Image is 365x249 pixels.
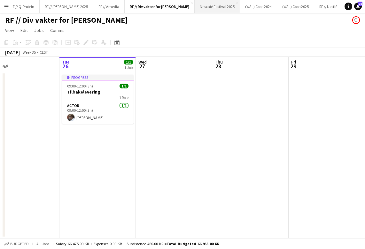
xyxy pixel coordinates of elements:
span: 28 [358,2,362,6]
a: Edit [18,26,30,34]
div: In progress [62,75,134,80]
a: Comms [48,26,67,34]
span: 09:00-12:00 (3h) [67,84,93,88]
span: 27 [137,63,147,70]
span: Thu [215,59,223,65]
span: 1/1 [124,60,133,64]
a: Jobs [32,26,46,34]
span: Jobs [34,27,44,33]
app-user-avatar: Fredrikke Moland Flesner [352,16,360,24]
span: All jobs [35,241,50,246]
button: RF // Div vakter for [PERSON_NAME] [125,0,195,13]
button: RF // Amedia [93,0,125,13]
span: Week 35 [21,50,37,55]
span: Total Budgeted 66 955.00 KR [167,241,219,246]
span: 29 [290,63,296,70]
h3: Tilbakelevering [62,89,134,95]
div: 1 Job [124,65,133,70]
span: Edit [20,27,28,33]
div: Salary 66 475.00 KR + Expenses 0.00 KR + Subsistence 480.00 KR = [56,241,219,246]
span: Tue [62,59,70,65]
span: 1 Role [119,95,128,100]
span: Comms [50,27,65,33]
button: Nescafé Festival 2025 [195,0,240,13]
div: CEST [40,50,48,55]
button: (WAL) Coop 2025 [277,0,314,13]
app-job-card: In progress09:00-12:00 (3h)1/1Tilbakelevering1 RoleActor1/109:00-12:00 (3h)[PERSON_NAME] [62,75,134,124]
span: 26 [61,63,70,70]
button: RF // Nestlé [314,0,343,13]
button: (WAL) Coop 2024 [240,0,277,13]
button: RF // [PERSON_NAME] 2025 [40,0,93,13]
button: RF // Q-Protein [6,0,40,13]
a: View [3,26,17,34]
span: 1/1 [120,84,128,88]
h1: RF // Div vakter for [PERSON_NAME] [5,15,128,25]
span: Fri [291,59,296,65]
span: Wed [138,59,147,65]
button: Budgeted [3,240,30,247]
app-card-role: Actor1/109:00-12:00 (3h)[PERSON_NAME] [62,102,134,124]
span: Budgeted [10,242,29,246]
a: 28 [354,3,362,10]
span: 28 [214,63,223,70]
span: View [5,27,14,33]
div: [DATE] [5,49,20,56]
